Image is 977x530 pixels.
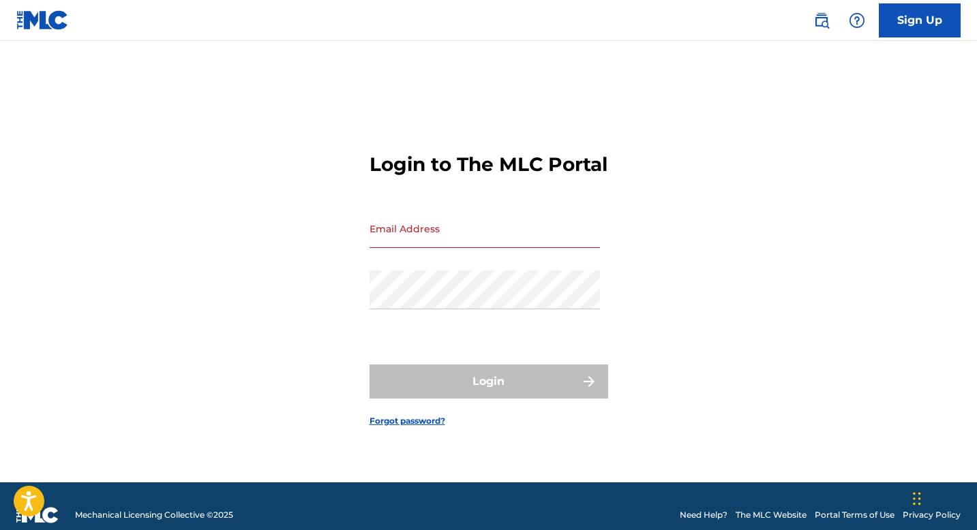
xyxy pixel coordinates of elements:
a: Sign Up [879,3,961,37]
a: Forgot password? [370,415,445,427]
img: logo [16,507,59,523]
a: Need Help? [680,509,727,521]
img: MLC Logo [16,10,69,30]
h3: Login to The MLC Portal [370,153,607,176]
span: Mechanical Licensing Collective © 2025 [75,509,233,521]
img: search [813,12,830,29]
div: Drag [913,478,921,519]
a: Public Search [808,7,835,34]
a: Portal Terms of Use [815,509,895,521]
a: Privacy Policy [903,509,961,521]
a: The MLC Website [736,509,807,521]
iframe: Chat Widget [909,465,977,530]
img: help [849,12,865,29]
div: Help [843,7,871,34]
